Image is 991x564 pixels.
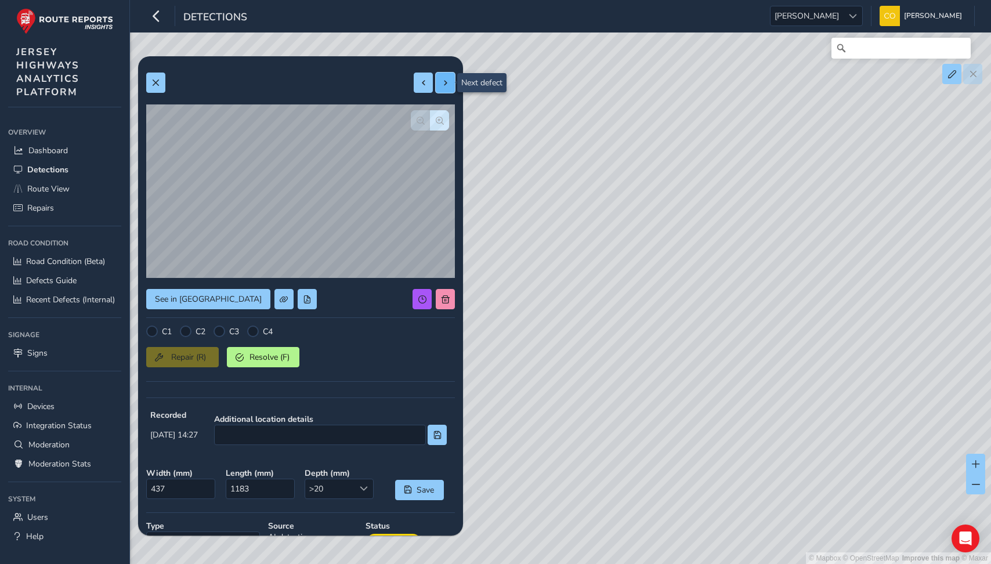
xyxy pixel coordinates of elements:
span: [PERSON_NAME] [904,6,962,26]
a: Dashboard [8,141,121,160]
img: rr logo [16,8,113,34]
label: C3 [229,326,239,337]
a: Detections [8,160,121,179]
button: See in Route View [146,289,270,309]
span: Save [416,485,435,496]
a: Users [8,508,121,527]
span: Select a type [147,532,240,551]
strong: Recorded [150,410,198,421]
span: Help [26,531,44,542]
a: Signs [8,344,121,363]
div: Internal [8,379,121,397]
span: Integration Status [26,420,92,431]
button: [PERSON_NAME] [880,6,966,26]
span: Dashboard [28,145,68,156]
span: Detections [183,10,247,26]
button: Resolve (F) [227,347,299,367]
span: Devices [27,401,55,412]
a: Moderation [8,435,121,454]
a: Defects Guide [8,271,121,290]
a: Route View [8,179,121,198]
div: Open Intercom Messenger [952,525,979,552]
div: Select a type [240,532,259,551]
span: >20 [305,479,354,498]
label: C1 [162,326,172,337]
span: Moderation [28,439,70,450]
div: Road Condition [8,234,121,252]
a: Integration Status [8,416,121,435]
a: Road Condition (Beta) [8,252,121,271]
span: Repairs [27,203,54,214]
input: Search [831,38,971,59]
span: Signs [27,348,48,359]
a: Help [8,527,121,546]
span: Recent Defects (Internal) [26,294,115,305]
div: Signage [8,326,121,344]
strong: Depth ( mm ) [305,468,376,479]
div: System [8,490,121,508]
strong: Type [146,520,260,532]
a: Moderation Stats [8,454,121,473]
img: diamond-layout [880,6,900,26]
span: Resolve (F) [248,352,291,363]
label: C2 [196,326,205,337]
a: Devices [8,397,121,416]
strong: Source [268,520,357,532]
strong: Length ( mm ) [226,468,297,479]
div: Overview [8,124,121,141]
span: Road Condition (Beta) [26,256,105,267]
span: Detections [27,164,68,175]
a: Repairs [8,198,121,218]
strong: Additional location details [214,414,447,425]
span: Users [27,512,48,523]
span: Route View [27,183,70,194]
button: Save [395,480,444,500]
span: Moderation Stats [28,458,91,469]
label: C4 [263,326,273,337]
span: Defects Guide [26,275,77,286]
span: See in [GEOGRAPHIC_DATA] [155,294,262,305]
div: AI detection [264,516,361,556]
span: [PERSON_NAME] [771,6,843,26]
strong: Status [366,520,455,532]
a: Recent Defects (Internal) [8,290,121,309]
span: [DATE] 14:27 [150,429,198,440]
span: JERSEY HIGHWAYS ANALYTICS PLATFORM [16,45,79,99]
strong: Width ( mm ) [146,468,218,479]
